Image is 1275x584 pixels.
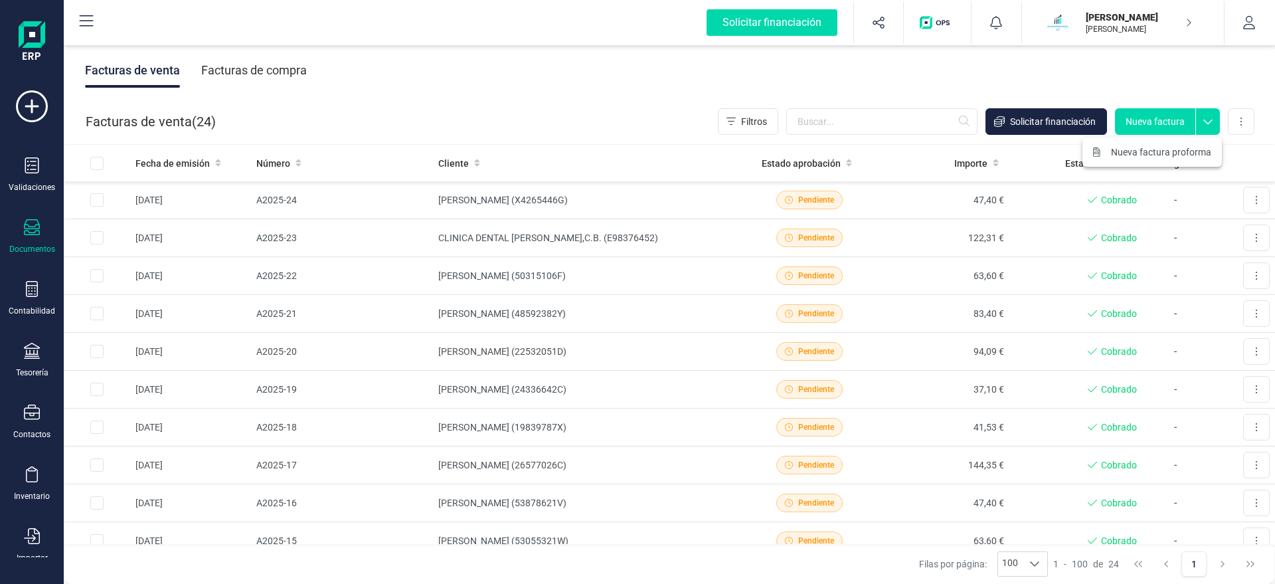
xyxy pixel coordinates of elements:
p: - [1147,343,1203,359]
img: Logo Finanedi [19,21,45,64]
span: Número [256,157,290,170]
span: Cobrado [1101,231,1137,244]
span: de [1093,557,1103,571]
td: [DATE] [130,181,251,219]
span: Pendiente [798,232,834,244]
div: Validaciones [9,182,55,193]
div: All items unselected [90,157,104,170]
img: Logo de OPS [920,16,955,29]
td: [DATE] [130,522,251,560]
span: Cobrado [1101,269,1137,282]
td: A2025-23 [251,219,433,257]
span: Fecha de emisión [135,157,210,170]
span: Cliente [438,157,469,170]
td: [DATE] [130,219,251,257]
p: - [1147,457,1203,473]
div: Row Selected ba85d972-09f7-4879-8a17-f0748f17a631 [90,193,104,207]
td: A2025-24 [251,181,433,219]
div: Solicitar financiación [707,9,837,36]
span: Pendiente [798,194,834,206]
span: Cobrado [1101,534,1137,547]
td: A2025-21 [251,295,433,333]
div: Row Selected f243aa5d-7ef9-4506-b001-76a79c97b493 [90,421,104,434]
span: Estado cobro [1065,157,1120,170]
img: MA [1043,8,1072,37]
div: Tesorería [16,367,48,378]
td: [DATE] [130,446,251,484]
span: Estado aprobación [762,157,841,170]
td: [PERSON_NAME] (48592382Y) [433,295,743,333]
span: Pendiente [798,497,834,509]
span: Cobrado [1101,421,1137,434]
td: [DATE] [130,333,251,371]
button: Nueva factura [1115,108,1195,135]
td: [DATE] [130,409,251,446]
span: Solicitar financiación [1010,115,1096,128]
span: Cobrado [1101,193,1137,207]
td: 83,40 € [876,295,1009,333]
span: Pendiente [798,421,834,433]
button: Filtros [718,108,778,135]
span: Cobrado [1101,496,1137,510]
div: Importar [17,553,48,563]
td: 37,10 € [876,371,1009,409]
div: Documentos [9,244,55,254]
button: Previous Page [1153,551,1179,577]
td: [PERSON_NAME] (53055321W) [433,522,743,560]
span: Pendiente [798,345,834,357]
span: 1 [1053,557,1059,571]
td: A2025-20 [251,333,433,371]
span: Pendiente [798,270,834,282]
td: A2025-18 [251,409,433,446]
p: - [1147,533,1203,549]
button: Next Page [1210,551,1235,577]
span: Pendiente [798,535,834,547]
td: [PERSON_NAME] (24336642C) [433,371,743,409]
td: [DATE] [130,484,251,522]
p: - [1147,306,1203,322]
td: 144,35 € [876,446,1009,484]
td: [PERSON_NAME] (22532051D) [433,333,743,371]
div: Row Selected 1adcbfb4-dd99-48ee-b073-86db494e05d5 [90,496,104,510]
button: Solicitar financiación [691,1,853,44]
td: A2025-19 [251,371,433,409]
span: Cobrado [1101,307,1137,320]
span: Cobrado [1101,458,1137,472]
span: Cobrado [1101,345,1137,358]
p: [PERSON_NAME] [1086,24,1192,35]
div: Row Selected 6a61f80d-4833-4186-83f8-8639cdeb0920 [90,345,104,358]
button: MA[PERSON_NAME][PERSON_NAME] [1038,1,1208,44]
button: Last Page [1238,551,1263,577]
p: - [1147,419,1203,435]
span: Pendiente [798,383,834,395]
div: Row Selected 1baa5e17-ea89-4dea-81a7-689a05dd4115 [90,458,104,472]
button: First Page [1126,551,1151,577]
span: Pendiente [798,459,834,471]
p: - [1147,381,1203,397]
div: - [1053,557,1119,571]
p: [PERSON_NAME] [1086,11,1192,24]
td: 122,31 € [876,219,1009,257]
td: [PERSON_NAME] (53878621V) [433,484,743,522]
td: A2025-15 [251,522,433,560]
input: Buscar... [786,108,977,135]
td: 63,60 € [876,257,1009,295]
td: [PERSON_NAME] (50315106F) [433,257,743,295]
td: [DATE] [130,295,251,333]
div: Row Selected 61544481-a8d2-44da-bc72-028efacfb1bb [90,534,104,547]
p: - [1147,230,1203,246]
div: Facturas de venta ( ) [86,108,216,135]
div: Inventario [14,491,50,502]
span: Importe [954,157,987,170]
span: 100 [1072,557,1088,571]
span: 24 [197,112,211,131]
td: [PERSON_NAME] (19839787X) [433,409,743,446]
span: Cobrado [1101,383,1137,396]
button: Solicitar financiación [985,108,1107,135]
td: A2025-17 [251,446,433,484]
button: Logo de OPS [912,1,963,44]
td: A2025-22 [251,257,433,295]
td: 41,53 € [876,409,1009,446]
span: Nueva factura proforma [1111,146,1211,159]
button: Page 1 [1181,551,1207,577]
